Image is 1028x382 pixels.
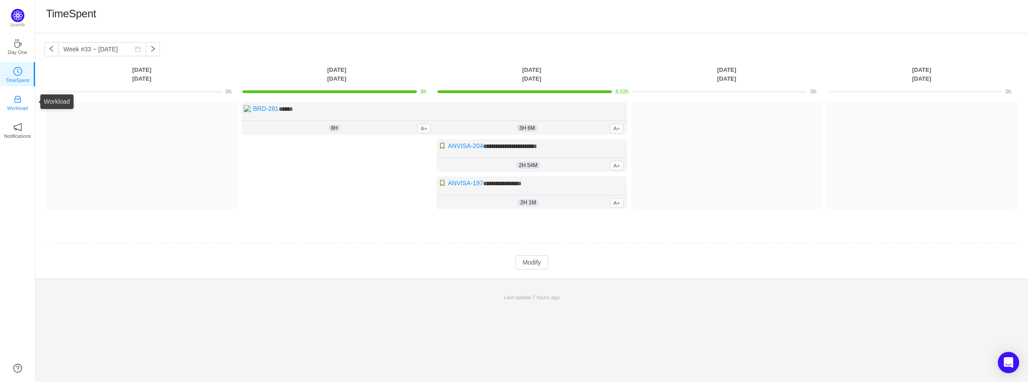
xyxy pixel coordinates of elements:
[13,364,22,373] a: icon: question-circle
[44,65,239,83] th: [DATE] [DATE]
[135,46,141,52] i: icon: calendar
[13,97,22,106] a: icon: inboxWorkload
[515,255,548,269] button: Modify
[44,42,58,56] button: icon: left
[448,179,483,187] a: ANVISA-197
[13,123,22,132] i: icon: notification
[13,70,22,78] a: icon: clock-circleTimeSpent
[516,162,540,169] span: 2h 54m
[417,124,431,133] span: A+
[439,142,446,149] img: 10315
[7,104,28,112] p: Workload
[434,65,629,83] th: [DATE] [DATE]
[253,105,279,112] a: BRD-281
[13,39,22,48] i: icon: coffee
[610,198,623,208] span: A+
[4,132,31,140] p: Notifications
[239,65,434,83] th: [DATE] [DATE]
[6,76,30,84] p: TimeSpent
[439,179,446,187] img: 10315
[1005,89,1011,95] span: 0h
[448,142,483,149] a: ANVISA-204
[824,65,1019,83] th: [DATE] [DATE]
[13,42,22,51] a: icon: coffeeDay One
[610,161,623,171] span: A+
[13,95,22,104] i: icon: inbox
[226,89,231,95] span: 0h
[8,48,27,56] p: Day One
[998,352,1019,373] div: Open Intercom Messenger
[328,125,340,132] span: 8h
[610,124,623,133] span: A+
[10,22,25,28] p: Quantify
[13,125,22,134] a: icon: notificationNotifications
[11,9,24,22] img: Quantify
[532,294,560,300] span: 7 hours ago
[517,125,537,132] span: 3h 6m
[58,42,146,56] input: Select a week
[46,7,96,20] h1: TimeSpent
[518,199,538,206] span: 2h 1m
[615,89,629,95] span: 8.02h
[146,42,160,56] button: icon: right
[244,105,251,112] img: 10570
[810,89,816,95] span: 0h
[504,294,560,300] span: Last update:
[13,67,22,76] i: icon: clock-circle
[629,65,824,83] th: [DATE] [DATE]
[421,89,426,95] span: 8h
